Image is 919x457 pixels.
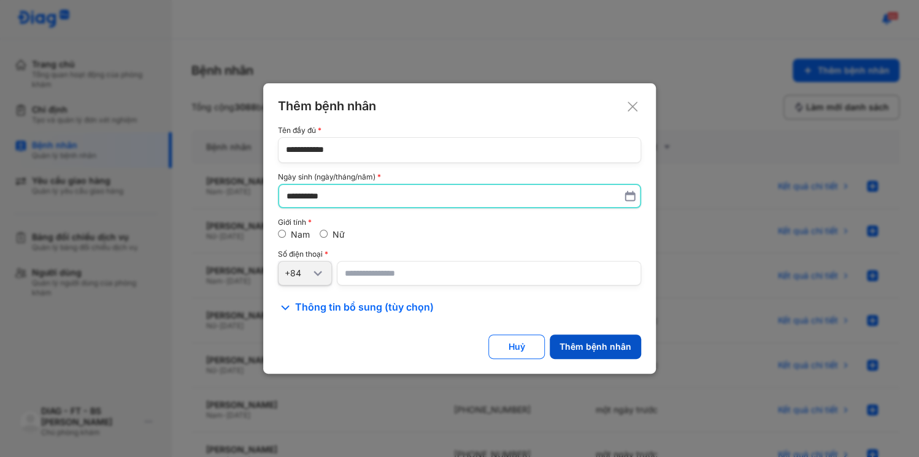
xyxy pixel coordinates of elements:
[278,126,641,135] div: Tên đầy đủ
[488,334,545,359] button: Huỷ
[285,268,310,279] div: +84
[278,250,641,259] div: Số điện thoại
[278,173,641,181] div: Ngày sinh (ngày/tháng/năm)
[550,334,641,359] button: Thêm bệnh nhân
[295,300,434,315] span: Thông tin bổ sung (tùy chọn)
[333,229,345,240] label: Nữ
[278,218,641,227] div: Giới tính
[291,229,310,240] label: Nam
[559,341,631,352] div: Thêm bệnh nhân
[278,98,641,114] div: Thêm bệnh nhân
